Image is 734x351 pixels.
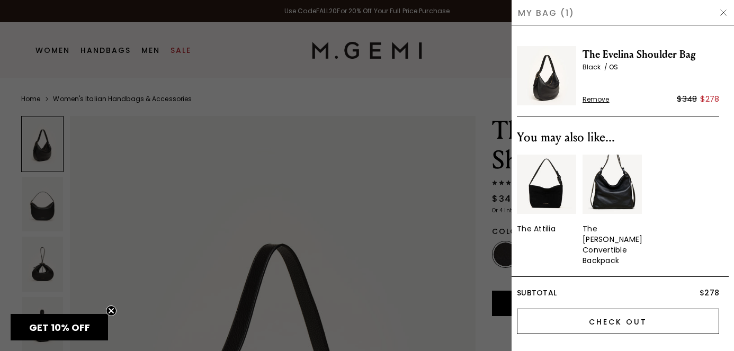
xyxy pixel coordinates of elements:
img: Hide Drawer [719,8,728,17]
span: The Evelina Shoulder Bag [583,46,719,63]
div: You may also like... [517,129,719,146]
img: 7317733441595_01_Main_New_TheAttilia_Black_Suede_290x387_crop_center.jpg [517,155,576,214]
span: GET 10% OFF [29,321,90,334]
span: OS [609,62,618,71]
span: Remove [583,95,610,104]
button: Close teaser [106,305,117,316]
img: V_11575_01_MAIN_NEW_THELAURA_BLACK_LEATHER_290x387_crop_center.jpg [583,155,642,214]
div: $278 [700,93,719,105]
span: Subtotal [517,287,557,298]
span: $278 [700,287,719,298]
img: The Evelina Shoulder Bag [517,46,576,105]
div: The [PERSON_NAME] Convertible Backpack [583,223,642,266]
a: The [PERSON_NAME] Convertible Backpack [583,155,642,266]
div: The Attilia [517,223,556,234]
div: $348 [677,93,697,105]
div: GET 10% OFFClose teaser [11,314,108,340]
input: Check Out [517,309,719,334]
a: The Attilia [517,155,576,234]
span: Black [583,62,609,71]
